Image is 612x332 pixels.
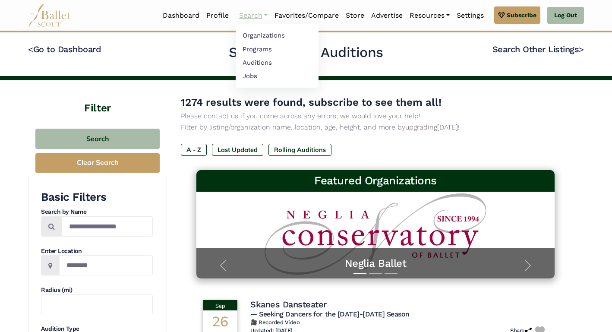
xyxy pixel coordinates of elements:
ul: Resources [236,24,319,88]
a: Search Other Listings> [492,44,584,54]
a: Favorites/Compare [271,6,342,25]
a: Resources [406,6,453,25]
a: Settings [453,6,487,25]
code: > [579,44,584,54]
p: Filter by listing/organization name, location, age, height, and more by [DATE]! [181,122,570,133]
h4: Radius (mi) [41,286,153,294]
h3: Featured Organizations [203,174,548,188]
a: Jobs [236,69,319,82]
label: Rolling Auditions [268,144,331,156]
div: Sep [203,300,237,310]
a: <Go to Dashboard [28,44,101,54]
h4: Enter Location [41,247,153,256]
button: Clear Search [35,153,160,173]
input: Location [59,255,153,275]
span: Subscribe [507,10,536,20]
button: Slide 1 [353,269,366,278]
h4: Skanes Dansteater [250,299,327,310]
p: Please contact us if you come across any errors, we would love your help! [181,111,570,122]
a: Advertise [368,6,406,25]
input: Search by names... [62,216,153,237]
a: Dashboard [159,6,203,25]
h4: Filter [28,80,167,116]
span: — Seeking Dancers for the [DATE]-[DATE] Season [250,310,410,318]
a: Neglia Ballet [205,257,546,270]
h6: 🎥 Recorded Video [250,319,548,326]
a: Log Out [547,7,584,24]
a: Profile [203,6,232,25]
h2: Search Ballet Auditions [229,44,383,62]
a: Programs [236,42,319,56]
button: Slide 3 [385,269,397,278]
span: 1274 results were found, subscribe to see them all! [181,96,442,108]
label: A - Z [181,144,207,156]
label: Last Updated [212,144,263,156]
a: Auditions [236,56,319,69]
a: Store [342,6,368,25]
a: Organizations [236,29,319,42]
a: Search [236,6,271,25]
code: < [28,44,33,54]
a: Subscribe [494,6,540,24]
button: Slide 2 [369,269,382,278]
h3: Basic Filters [41,190,153,205]
h4: Search by Name [41,208,153,216]
button: Search [35,129,160,149]
img: gem.svg [498,10,505,20]
a: upgrading [405,123,437,131]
